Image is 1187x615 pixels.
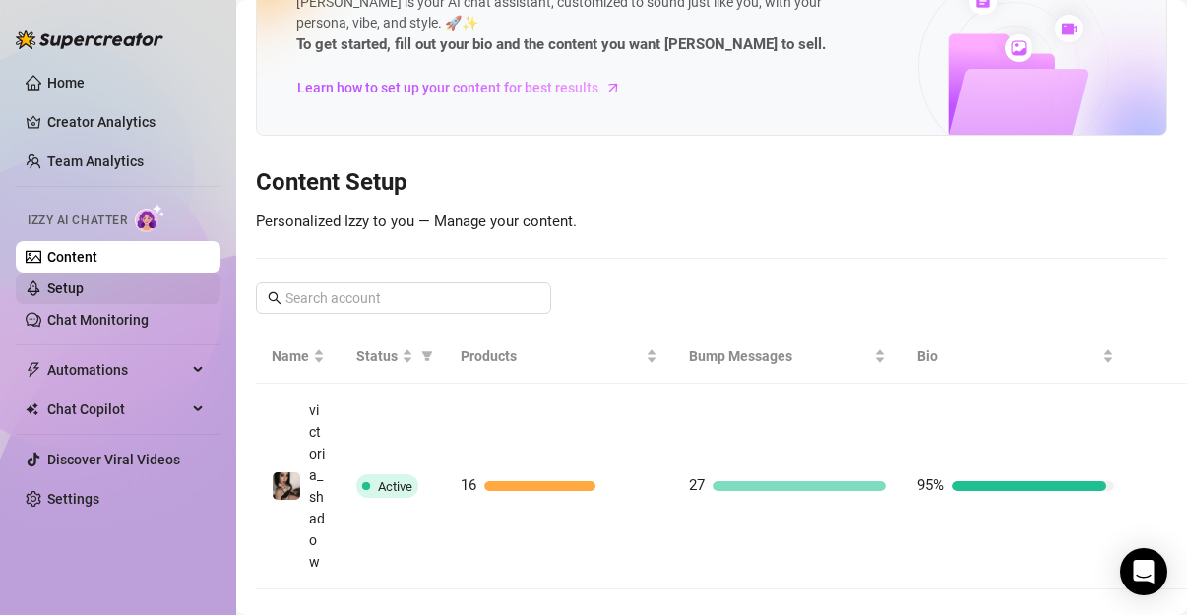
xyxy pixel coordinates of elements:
[603,78,623,97] span: arrow-right
[26,402,38,416] img: Chat Copilot
[285,287,524,309] input: Search account
[272,345,309,367] span: Name
[461,476,476,494] span: 16
[47,280,84,296] a: Setup
[47,491,99,507] a: Settings
[28,212,127,230] span: Izzy AI Chatter
[135,204,165,232] img: AI Chatter
[689,476,705,494] span: 27
[47,394,187,425] span: Chat Copilot
[47,106,205,138] a: Creator Analytics
[296,35,826,53] strong: To get started, fill out your bio and the content you want [PERSON_NAME] to sell.
[1120,548,1167,595] div: Open Intercom Messenger
[421,350,433,362] span: filter
[47,354,187,386] span: Automations
[902,330,1130,384] th: Bio
[256,167,1167,199] h3: Content Setup
[268,291,281,305] span: search
[273,472,300,500] img: victoria_shadow
[296,72,636,103] a: Learn how to set up your content for best results
[256,213,577,230] span: Personalized Izzy to you — Manage your content.
[47,154,144,169] a: Team Analytics
[341,330,445,384] th: Status
[356,345,398,367] span: Status
[417,341,437,371] span: filter
[445,330,673,384] th: Products
[917,476,944,494] span: 95%
[47,249,97,265] a: Content
[47,75,85,91] a: Home
[917,345,1098,367] span: Bio
[16,30,163,49] img: logo-BBDzfeDw.svg
[673,330,902,384] th: Bump Messages
[689,345,870,367] span: Bump Messages
[297,77,598,98] span: Learn how to set up your content for best results
[309,402,325,570] span: victoria_shadow
[47,312,149,328] a: Chat Monitoring
[378,479,412,494] span: Active
[461,345,642,367] span: Products
[26,362,41,378] span: thunderbolt
[256,330,341,384] th: Name
[47,452,180,467] a: Discover Viral Videos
